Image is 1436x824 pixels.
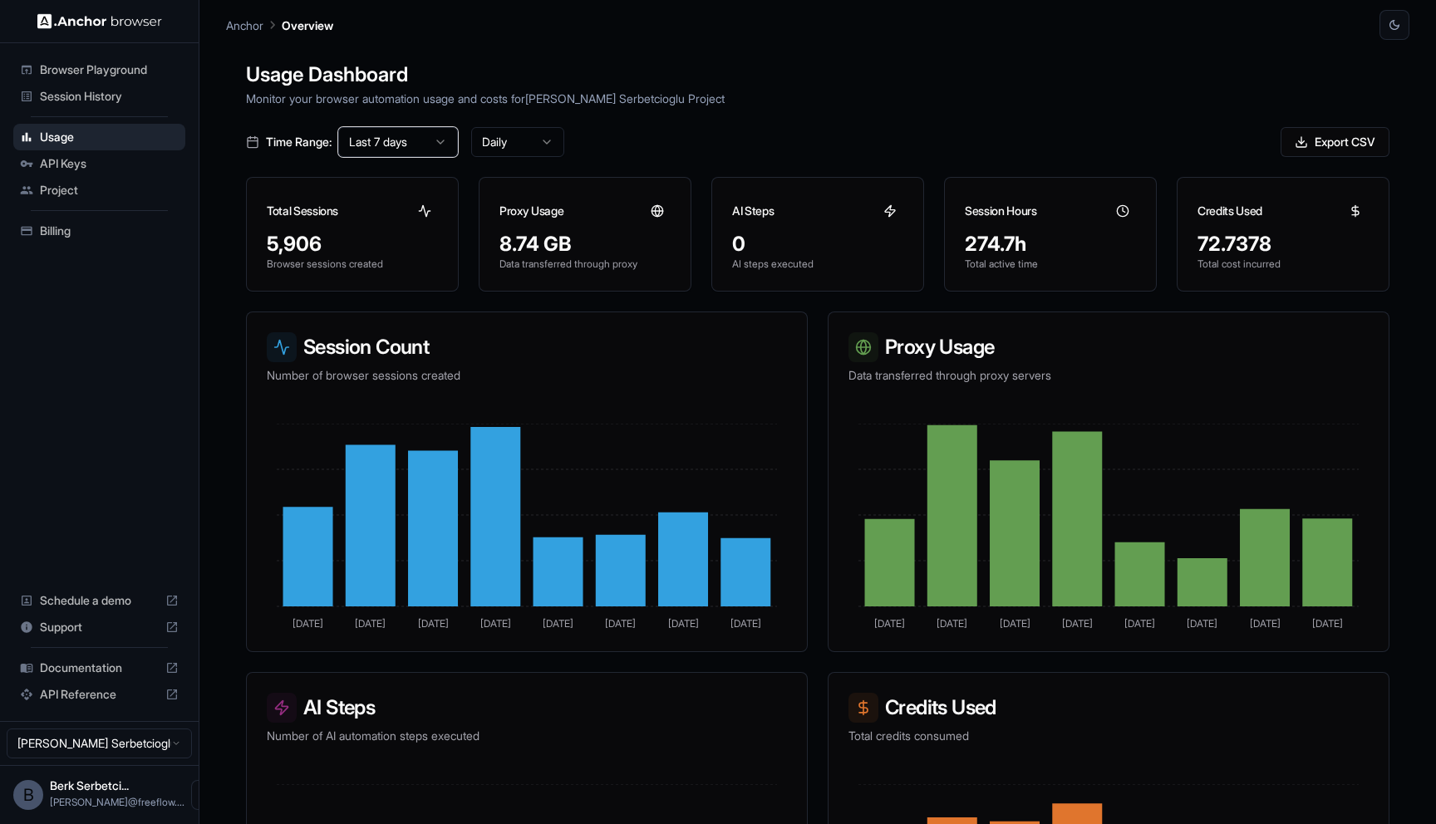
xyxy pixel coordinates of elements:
nav: breadcrumb [226,16,333,34]
span: berk@freeflow.dev [50,796,184,808]
tspan: [DATE] [355,617,386,630]
h3: Credits Used [1197,203,1262,219]
h1: Usage Dashboard [246,60,1389,90]
span: Documentation [40,660,159,676]
tspan: [DATE] [605,617,636,630]
p: Anchor [226,17,263,34]
p: Number of browser sessions created [267,367,787,384]
div: Project [13,177,185,204]
tspan: [DATE] [480,617,511,630]
h3: Session Count [267,332,787,362]
div: Support [13,614,185,640]
h3: Credits Used [848,693,1369,723]
div: 5,906 [267,231,438,257]
h3: AI Steps [732,203,774,219]
div: API Keys [13,150,185,177]
div: Billing [13,218,185,244]
div: Browser Playground [13,56,185,83]
div: 0 [732,231,903,257]
img: Anchor Logo [37,13,162,29]
tspan: [DATE] [1312,617,1343,630]
tspan: [DATE] [293,617,323,630]
p: Number of AI automation steps executed [267,728,787,744]
p: Monitor your browser automation usage and costs for [PERSON_NAME] Serbetcioglu Project [246,90,1389,107]
p: AI steps executed [732,257,903,271]
span: Session History [40,88,179,105]
div: B [13,780,43,810]
span: Time Range: [266,134,332,150]
span: API Keys [40,155,179,172]
div: 274.7h [965,231,1136,257]
div: Documentation [13,655,185,681]
button: Export CSV [1281,127,1389,157]
h3: AI Steps [267,693,787,723]
h3: Proxy Usage [499,203,563,219]
div: Schedule a demo [13,587,185,614]
h3: Total Sessions [267,203,338,219]
p: Data transferred through proxy [499,257,671,271]
div: 8.74 GB [499,231,671,257]
h3: Proxy Usage [848,332,1369,362]
span: Schedule a demo [40,592,159,609]
tspan: [DATE] [1250,617,1281,630]
tspan: [DATE] [668,617,699,630]
span: API Reference [40,686,159,703]
p: Total credits consumed [848,728,1369,744]
div: Usage [13,124,185,150]
button: Open menu [191,780,221,810]
tspan: [DATE] [1062,617,1093,630]
span: Browser Playground [40,61,179,78]
tspan: [DATE] [730,617,761,630]
tspan: [DATE] [1000,617,1030,630]
tspan: [DATE] [543,617,573,630]
tspan: [DATE] [937,617,967,630]
div: 72.7378 [1197,231,1369,257]
h3: Session Hours [965,203,1036,219]
tspan: [DATE] [874,617,905,630]
p: Browser sessions created [267,257,438,271]
p: Data transferred through proxy servers [848,367,1369,384]
div: API Reference [13,681,185,708]
span: Billing [40,223,179,239]
span: Usage [40,129,179,145]
tspan: [DATE] [418,617,449,630]
p: Total active time [965,257,1136,271]
p: Total cost incurred [1197,257,1369,271]
div: Session History [13,83,185,110]
tspan: [DATE] [1124,617,1155,630]
p: Overview [282,17,333,34]
span: Support [40,619,159,635]
span: Berk Serbetcioglu [50,778,129,792]
tspan: [DATE] [1187,617,1217,630]
span: Project [40,182,179,199]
